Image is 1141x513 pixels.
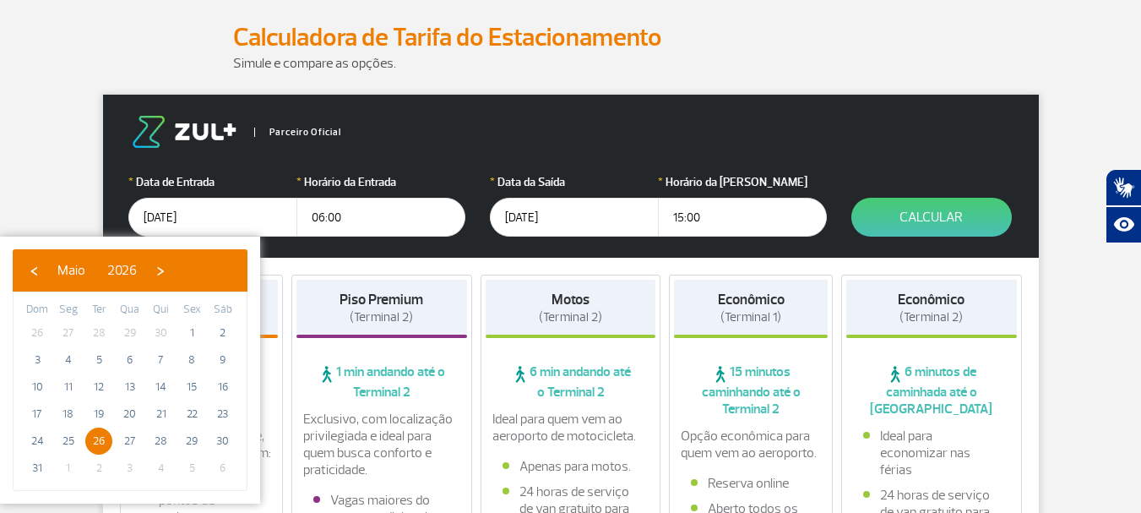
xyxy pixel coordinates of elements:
[209,455,236,482] span: 6
[178,319,205,347] span: 1
[84,301,115,319] th: weekday
[148,347,175,374] span: 7
[178,347,205,374] span: 8
[55,347,82,374] span: 4
[85,319,112,347] span: 28
[85,428,112,455] span: 26
[296,198,465,237] input: hh:mm
[1106,169,1141,243] div: Plugin de acessibilidade da Hand Talk.
[117,374,144,401] span: 13
[128,116,240,148] img: logo-zul.png
[24,455,51,482] span: 31
[21,258,46,283] button: ‹
[233,22,909,53] h2: Calculadora de Tarifa do Estacionamento
[178,428,205,455] span: 29
[53,301,84,319] th: weekday
[128,198,297,237] input: dd/mm/aaaa
[24,428,51,455] span: 24
[55,401,82,428] span: 18
[24,319,51,347] span: 26
[207,301,238,319] th: weekday
[22,301,53,319] th: weekday
[492,411,649,445] p: Ideal para quem vem ao aeroporto de motocicleta.
[209,319,236,347] span: 2
[128,173,297,191] label: Data de Entrada
[115,301,146,319] th: weekday
[658,173,827,191] label: Horário da [PERSON_NAME]
[55,428,82,455] span: 25
[233,53,909,74] p: Simule e compare as opções.
[490,198,659,237] input: dd/mm/aaaa
[720,309,781,325] span: (Terminal 1)
[863,428,1000,478] li: Ideal para economizar nas férias
[209,428,236,455] span: 30
[148,258,173,283] button: ›
[55,455,82,482] span: 1
[117,347,144,374] span: 6
[117,455,144,482] span: 3
[85,347,112,374] span: 5
[209,401,236,428] span: 23
[178,455,205,482] span: 5
[46,258,96,283] button: Maio
[117,319,144,347] span: 29
[899,309,963,325] span: (Terminal 2)
[145,301,177,319] th: weekday
[177,301,208,319] th: weekday
[898,291,964,308] strong: Econômico
[107,262,137,279] span: 2026
[21,259,173,276] bs-datepicker-navigation-view: ​ ​ ​
[55,374,82,401] span: 11
[296,363,467,401] span: 1 min andando até o Terminal 2
[148,428,175,455] span: 28
[681,428,821,461] p: Opção econômica para quem vem ao aeroporto.
[117,428,144,455] span: 27
[658,198,827,237] input: hh:mm
[57,262,85,279] span: Maio
[350,309,413,325] span: (Terminal 2)
[148,455,175,482] span: 4
[148,401,175,428] span: 21
[85,401,112,428] span: 19
[539,309,602,325] span: (Terminal 2)
[148,374,175,401] span: 14
[24,374,51,401] span: 10
[55,319,82,347] span: 27
[24,347,51,374] span: 3
[691,475,811,492] li: Reserva online
[209,347,236,374] span: 9
[296,173,465,191] label: Horário da Entrada
[254,128,341,137] span: Parceiro Oficial
[674,363,828,417] span: 15 minutos caminhando até o Terminal 2
[85,455,112,482] span: 2
[490,173,659,191] label: Data da Saída
[551,291,590,308] strong: Motos
[1106,206,1141,243] button: Abrir recursos assistivos.
[24,401,51,428] span: 17
[148,319,175,347] span: 30
[503,458,639,475] li: Apenas para motos.
[85,374,112,401] span: 12
[486,363,656,401] span: 6 min andando até o Terminal 2
[117,401,144,428] span: 20
[303,411,460,478] p: Exclusivo, com localização privilegiada e ideal para quem busca conforto e praticidade.
[718,291,785,308] strong: Econômico
[1106,169,1141,206] button: Abrir tradutor de língua de sinais.
[178,374,205,401] span: 15
[178,401,205,428] span: 22
[846,363,1017,417] span: 6 minutos de caminhada até o [GEOGRAPHIC_DATA]
[851,198,1012,237] button: Calcular
[209,374,236,401] span: 16
[340,291,423,308] strong: Piso Premium
[96,258,148,283] button: 2026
